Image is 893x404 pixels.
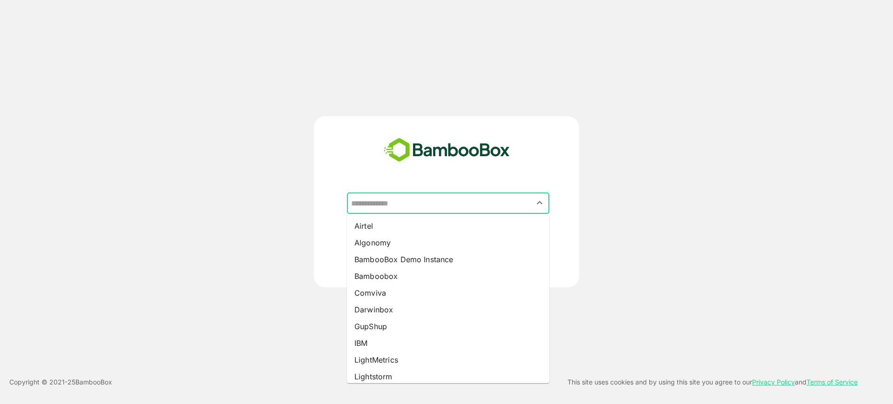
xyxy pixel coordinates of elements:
[347,335,549,351] li: IBM
[347,268,549,285] li: Bamboobox
[347,301,549,318] li: Darwinbox
[347,234,549,251] li: Algonomy
[347,351,549,368] li: LightMetrics
[533,197,546,209] button: Close
[347,251,549,268] li: BambooBox Demo Instance
[9,377,112,388] p: Copyright © 2021- 25 BambooBox
[752,378,795,386] a: Privacy Policy
[347,218,549,234] li: Airtel
[567,377,858,388] p: This site uses cookies and by using this site you agree to our and
[347,318,549,335] li: GupShup
[347,368,549,385] li: Lightstorm
[806,378,858,386] a: Terms of Service
[379,135,515,166] img: bamboobox
[347,285,549,301] li: Comviva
